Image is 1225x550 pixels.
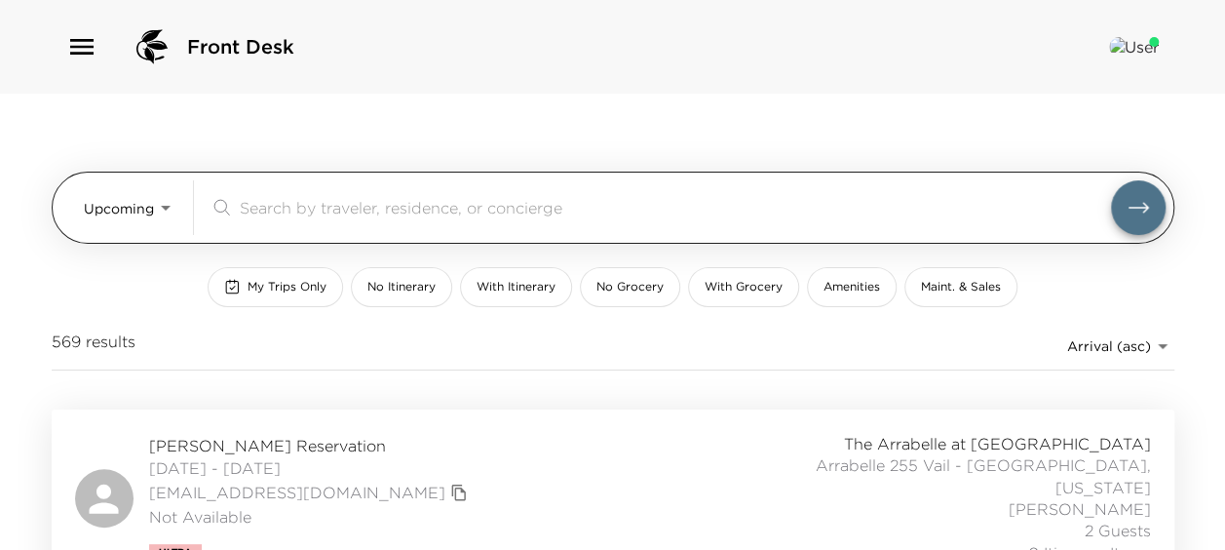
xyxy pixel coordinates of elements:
span: 569 results [52,331,135,362]
span: My Trips Only [248,279,326,295]
span: Not Available [149,506,473,528]
span: Arrival (asc) [1067,337,1151,355]
span: [PERSON_NAME] [1009,498,1151,520]
span: With Itinerary [477,279,555,295]
span: [DATE] - [DATE] [149,457,473,479]
button: No Grocery [580,267,680,307]
button: With Grocery [688,267,799,307]
img: logo [129,23,175,70]
span: 2 Guests [1085,520,1151,541]
img: User [1109,37,1159,57]
button: With Itinerary [460,267,572,307]
span: The Arrabelle at [GEOGRAPHIC_DATA] [844,433,1151,454]
button: No Itinerary [351,267,452,307]
span: No Grocery [596,279,664,295]
span: Arrabelle 255 Vail - [GEOGRAPHIC_DATA], [US_STATE] [720,454,1151,498]
span: [PERSON_NAME] Reservation [149,435,473,456]
span: Amenities [823,279,880,295]
span: No Itinerary [367,279,436,295]
span: Upcoming [84,200,154,217]
button: copy primary member email [445,479,473,506]
a: [EMAIL_ADDRESS][DOMAIN_NAME] [149,482,445,503]
button: Maint. & Sales [904,267,1017,307]
span: Maint. & Sales [921,279,1001,295]
button: Amenities [807,267,897,307]
span: Front Desk [187,33,294,60]
input: Search by traveler, residence, or concierge [240,196,1111,218]
button: My Trips Only [208,267,343,307]
span: With Grocery [705,279,783,295]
